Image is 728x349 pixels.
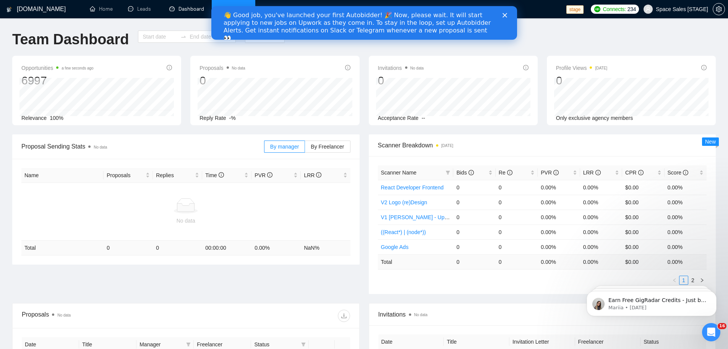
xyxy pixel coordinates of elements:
[713,6,725,12] span: setting
[580,254,622,269] td: 0.00 %
[338,310,350,322] button: download
[538,239,580,254] td: 0.00%
[538,180,580,195] td: 0.00%
[22,310,186,322] div: Proposals
[381,170,417,176] span: Scanner Name
[496,195,538,210] td: 0
[21,115,47,121] span: Relevance
[24,217,347,225] div: No data
[538,210,580,225] td: 0.00%
[718,323,726,329] span: 16
[21,63,94,73] span: Opportunities
[153,241,202,255] td: 0
[304,172,321,178] span: LRR
[169,6,175,11] span: dashboard
[251,241,301,255] td: 0.00 %
[665,180,707,195] td: 0.00%
[255,172,272,178] span: PVR
[291,7,299,11] div: Close
[128,6,154,12] a: messageLeads
[167,65,172,70] span: info-circle
[205,172,224,178] span: Time
[90,6,113,12] a: homeHome
[453,180,495,195] td: 0
[580,210,622,225] td: 0.00%
[381,184,444,191] a: React Developer Frontend
[378,115,419,121] span: Acceptance Rate
[378,141,707,150] span: Scanner Breakdown
[583,170,601,176] span: LRR
[104,168,153,183] th: Proposals
[21,73,94,88] div: 6997
[496,225,538,239] td: 0
[496,254,538,269] td: 0
[12,5,281,36] div: 👋 Good job, you've launched your first Autobidder! 🎉 Now, please wait. It will start applying to ...
[701,65,707,70] span: info-circle
[556,63,607,73] span: Profile Views
[21,142,264,151] span: Proposal Sending Stats
[453,225,495,239] td: 0
[453,195,495,210] td: 0
[499,170,512,176] span: Re
[378,73,424,88] div: 0
[453,210,495,225] td: 0
[410,66,424,70] span: No data
[645,6,651,12] span: user
[267,172,272,178] span: info-circle
[507,170,512,175] span: info-circle
[705,139,716,145] span: New
[199,73,245,88] div: 0
[104,241,153,255] td: 0
[622,210,664,225] td: $0.00
[381,229,426,235] a: ((React*) | (node*))
[665,239,707,254] td: 0.00%
[211,6,517,40] iframe: Intercom live chat banner
[301,342,306,347] span: filter
[156,171,193,179] span: Replies
[186,342,191,347] span: filter
[625,170,643,176] span: CPR
[381,214,473,220] a: V1 [PERSON_NAME] - Upwork Bidder
[338,313,350,319] span: download
[622,239,664,254] td: $0.00
[50,115,63,121] span: 100%
[153,168,202,183] th: Replies
[316,172,321,178] span: info-circle
[381,244,409,250] a: Google Ads
[622,225,664,239] td: $0.00
[381,199,427,205] a: V2 Logo (re)Design
[178,6,204,12] span: Dashboard
[62,66,93,70] time: a few seconds ago
[553,170,559,175] span: info-circle
[378,310,707,319] span: Invitations
[556,115,633,121] span: Only exclusive agency members
[202,241,251,255] td: 00:00:00
[345,65,350,70] span: info-circle
[143,32,177,41] input: Start date
[311,144,344,150] span: By Freelancer
[446,170,450,175] span: filter
[665,225,707,239] td: 0.00%
[456,170,473,176] span: Bids
[190,32,224,41] input: End date
[638,170,644,175] span: info-circle
[668,170,688,176] span: Score
[378,254,454,269] td: Total
[139,340,183,349] span: Manager
[263,6,287,12] a: userProfile
[580,239,622,254] td: 0.00%
[622,195,664,210] td: $0.00
[414,313,428,317] span: No data
[496,180,538,195] td: 0
[422,115,425,121] span: --
[199,63,245,73] span: Proposals
[301,241,350,255] td: NaN %
[665,195,707,210] td: 0.00%
[702,323,720,341] iframe: Intercom live chat
[595,66,607,70] time: [DATE]
[538,225,580,239] td: 0.00%
[441,144,453,148] time: [DATE]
